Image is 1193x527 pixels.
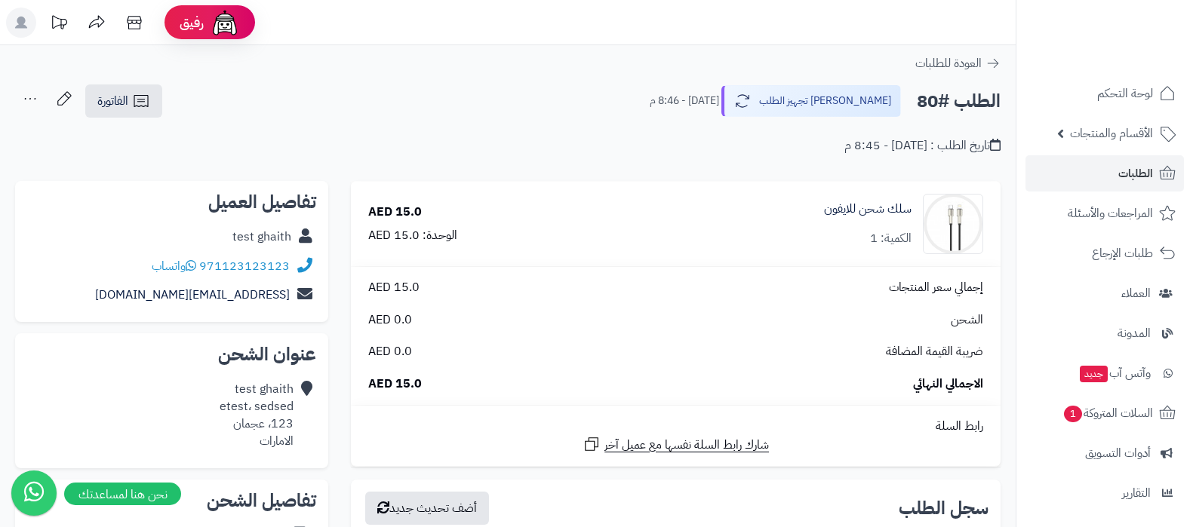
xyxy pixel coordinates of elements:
span: 0.0 AED [368,311,412,329]
h2: الطلب #80 [917,86,1001,117]
span: العملاء [1121,283,1151,304]
div: الوحدة: 15.0 AED [368,227,457,244]
a: السلات المتروكة1 [1025,395,1184,431]
span: 0.0 AED [368,343,412,360]
span: العودة للطلبات [915,54,982,72]
a: الفاتورة [85,84,162,118]
button: [PERSON_NAME] تجهيز الطلب [721,85,901,117]
div: الكمية: 1 [870,230,912,247]
span: 15.0 AED [368,375,422,393]
span: لوحة التحكم [1097,83,1153,104]
span: وآتس آب [1078,363,1151,384]
div: 15.0 AED [368,204,422,221]
a: شارك رابط السلة نفسها مع عميل آخر [583,435,769,454]
span: 15.0 AED [368,279,420,296]
div: تاريخ الطلب : [DATE] - 8:45 م [844,137,1001,155]
a: المراجعات والأسئلة [1025,195,1184,231]
span: أدوات التسويق [1085,443,1151,464]
a: التقارير [1025,475,1184,511]
span: التقارير [1122,483,1151,504]
small: [DATE] - 8:46 م [650,93,719,109]
span: إجمالي سعر المنتجات [889,279,983,296]
a: الطلبات [1025,155,1184,191]
a: تحديثات المنصة [40,8,78,41]
a: سلك شحن للايفون [824,201,912,218]
a: واتساب [152,257,196,275]
div: test ghaith [232,228,291,246]
h3: سجل الطلب [899,499,989,517]
h2: تفاصيل العميل [27,193,316,211]
a: [EMAIL_ADDRESS][DOMAIN_NAME] [95,286,290,304]
span: الاجمالي النهائي [913,375,983,393]
span: ضريبة القيمة المضافة [886,343,983,360]
a: 971123123123 [199,257,290,275]
span: الأقسام والمنتجات [1070,123,1153,144]
span: 1 [1063,405,1082,422]
span: السلات المتروكة [1062,403,1153,424]
span: الشحن [951,311,983,329]
a: وآتس آبجديد [1025,355,1184,391]
span: جديد [1080,366,1108,382]
span: طلبات الإرجاع [1092,243,1153,264]
span: المراجعات والأسئلة [1068,203,1153,224]
a: العودة للطلبات [915,54,1001,72]
img: ai-face.png [210,8,240,38]
a: لوحة التحكم [1025,75,1184,112]
a: العملاء [1025,275,1184,311]
a: طلبات الإرجاع [1025,235,1184,271]
div: test ghaith etest، sedsed 123، عجمان الامارات [220,381,294,449]
a: المدونة [1025,315,1184,351]
button: أضف تحديث جديد [365,492,489,525]
h2: عنوان الشحن [27,345,316,363]
span: المدونة [1118,323,1151,344]
div: رابط السلة [357,418,995,435]
img: 1754984169-[GN27BRC2LBK]%20Green%20Lion%20USB-C%20to%20Lightning%20Braided%20Cable%20-%20Black-90... [924,194,982,254]
span: رفيق [180,14,204,32]
span: الطلبات [1118,163,1153,184]
a: أدوات التسويق [1025,435,1184,471]
img: logo-2.png [1090,30,1179,62]
span: شارك رابط السلة نفسها مع عميل آخر [604,437,769,454]
span: الفاتورة [97,92,128,110]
